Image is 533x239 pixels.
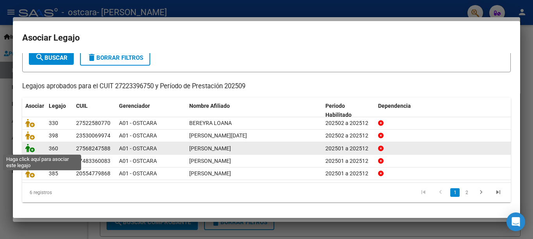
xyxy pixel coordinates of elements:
[76,169,110,178] div: 20554779868
[506,212,525,231] div: Open Intercom Messenger
[322,98,375,123] datatable-header-cell: Periodo Habilitado
[325,157,372,166] div: 202501 a 202512
[189,132,247,139] span: REYNOSO LUCIA
[76,119,110,128] div: 27522580770
[73,98,116,123] datatable-header-cell: CUIL
[49,132,58,139] span: 398
[76,103,88,109] span: CUIL
[119,158,157,164] span: A01 - OSTCARA
[49,103,66,109] span: Legajo
[119,103,150,109] span: Gerenciador
[76,157,110,166] div: 27483360083
[491,188,506,197] a: go to last page
[325,119,372,128] div: 202502 a 202512
[325,131,372,140] div: 202502 a 202512
[22,30,511,45] h2: Asociar Legajo
[325,144,372,153] div: 202501 a 202512
[22,98,46,123] datatable-header-cell: Asociar
[119,132,157,139] span: A01 - OSTCARA
[186,98,322,123] datatable-header-cell: Nombre Afiliado
[25,103,44,109] span: Asociar
[189,170,231,177] span: CIRIGLIANO MANZAN MATEO
[22,183,119,202] div: 6 registros
[189,145,231,152] span: NAVARRO PIA ELENA
[433,188,448,197] a: go to previous page
[119,170,157,177] span: A01 - OSTCARA
[474,188,489,197] a: go to next page
[29,51,74,65] button: Buscar
[449,186,461,199] li: page 1
[49,120,58,126] span: 330
[76,131,110,140] div: 23530069974
[461,186,473,199] li: page 2
[189,158,231,164] span: GOMEZ MORENA ESTEFANIA
[76,144,110,153] div: 27568247588
[46,98,73,123] datatable-header-cell: Legajo
[450,188,460,197] a: 1
[325,169,372,178] div: 202501 a 202512
[462,188,471,197] a: 2
[22,82,511,91] p: Legajos aprobados para el CUIT 27223396750 y Período de Prestación 202509
[189,120,232,126] span: BEREYRA LOANA
[87,53,96,62] mat-icon: delete
[49,170,58,177] span: 385
[35,53,44,62] mat-icon: search
[80,50,150,66] button: Borrar Filtros
[416,188,431,197] a: go to first page
[49,145,58,152] span: 360
[116,98,186,123] datatable-header-cell: Gerenciador
[189,103,230,109] span: Nombre Afiliado
[119,145,157,152] span: A01 - OSTCARA
[375,98,511,123] datatable-header-cell: Dependencia
[378,103,411,109] span: Dependencia
[49,158,58,164] span: 394
[325,103,352,118] span: Periodo Habilitado
[35,54,68,61] span: Buscar
[87,54,143,61] span: Borrar Filtros
[119,120,157,126] span: A01 - OSTCARA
